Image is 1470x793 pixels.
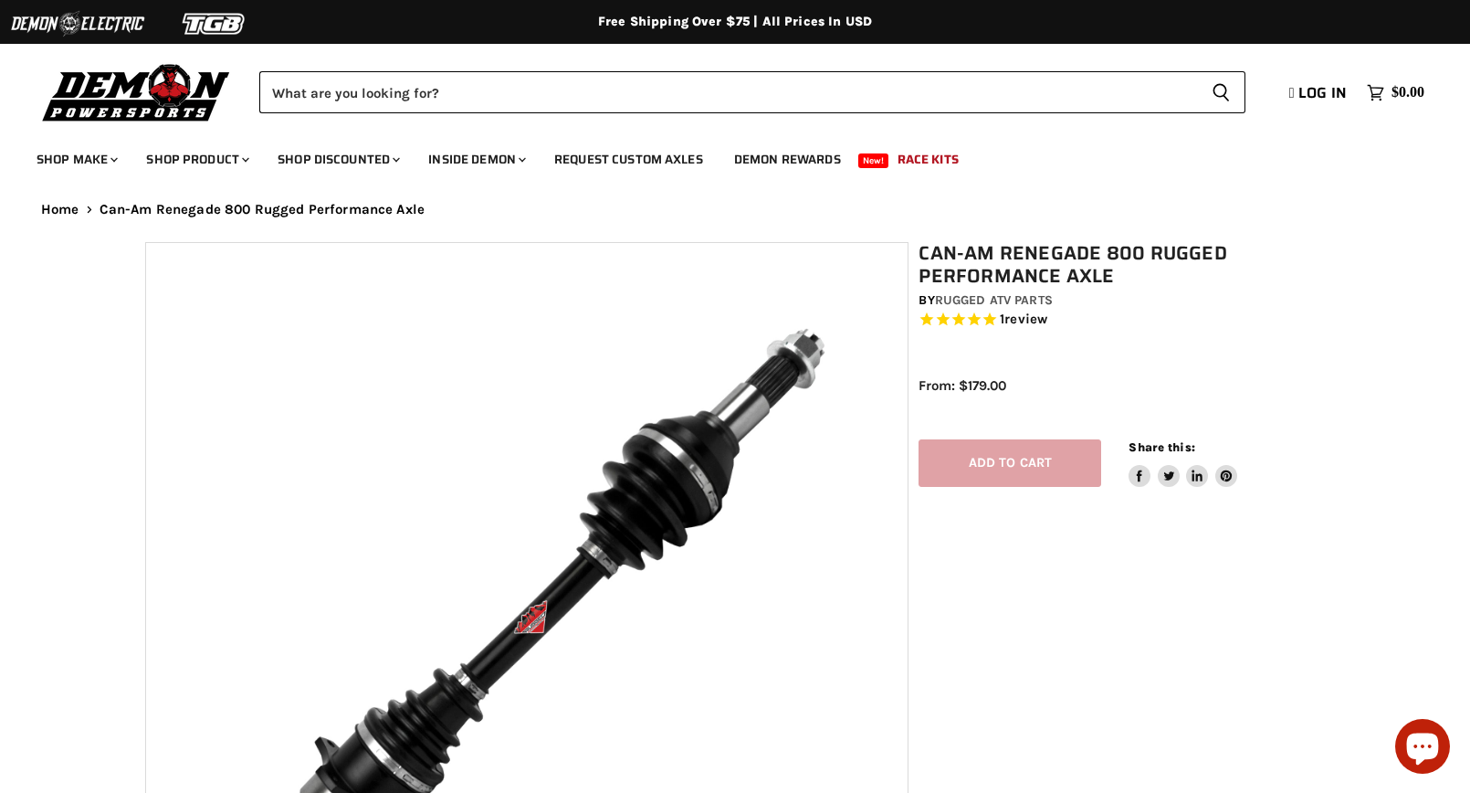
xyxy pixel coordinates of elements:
a: Shop Product [132,141,260,178]
span: Log in [1298,81,1347,104]
img: Demon Electric Logo 2 [9,6,146,41]
div: Free Shipping Over $75 | All Prices In USD [5,14,1465,30]
aside: Share this: [1129,439,1237,488]
ul: Main menu [23,133,1420,178]
a: Request Custom Axles [541,141,717,178]
a: Shop Discounted [264,141,411,178]
a: Race Kits [884,141,972,178]
img: Demon Powersports [37,59,236,124]
a: $0.00 [1358,79,1433,106]
span: Can-Am Renegade 800 Rugged Performance Axle [100,202,425,217]
a: Home [41,202,79,217]
span: review [1004,312,1047,328]
span: From: $179.00 [919,377,1006,394]
span: 1 reviews [1000,312,1047,328]
input: Search [259,71,1197,113]
nav: Breadcrumbs [5,202,1465,217]
span: New! [858,153,889,168]
button: Search [1197,71,1245,113]
a: Inside Demon [415,141,537,178]
h1: Can-Am Renegade 800 Rugged Performance Axle [919,242,1335,288]
span: Rated 5.0 out of 5 stars 1 reviews [919,311,1335,330]
div: by [919,291,1335,311]
a: Shop Make [23,141,129,178]
a: Demon Rewards [720,141,855,178]
a: Log in [1281,85,1358,101]
span: Share this: [1129,440,1194,454]
a: Rugged ATV Parts [935,292,1053,308]
img: TGB Logo 2 [146,6,283,41]
form: Product [259,71,1245,113]
inbox-online-store-chat: Shopify online store chat [1390,719,1455,778]
span: $0.00 [1391,84,1424,101]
